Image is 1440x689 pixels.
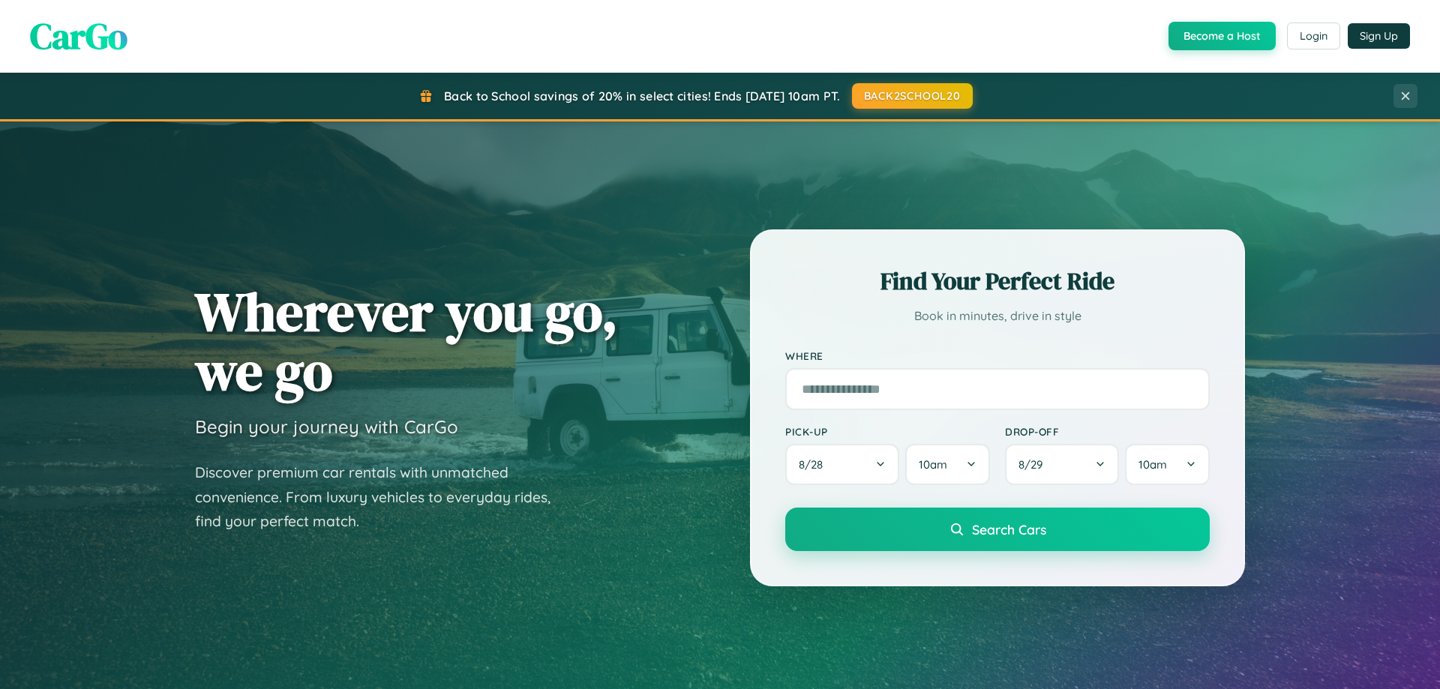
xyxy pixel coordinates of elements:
button: Sign Up [1348,23,1410,49]
button: 10am [905,444,990,485]
span: 10am [1138,457,1167,472]
button: Login [1287,22,1340,49]
h2: Find Your Perfect Ride [785,265,1210,298]
button: 8/28 [785,444,899,485]
button: 8/29 [1005,444,1119,485]
button: BACK2SCHOOL20 [852,83,973,109]
span: 8 / 28 [799,457,830,472]
span: 8 / 29 [1018,457,1050,472]
p: Book in minutes, drive in style [785,305,1210,327]
button: Become a Host [1168,22,1276,50]
label: Where [785,349,1210,362]
button: 10am [1125,444,1210,485]
span: Search Cars [972,521,1046,538]
span: Back to School savings of 20% in select cities! Ends [DATE] 10am PT. [444,88,840,103]
span: CarGo [30,11,127,61]
span: 10am [919,457,947,472]
p: Discover premium car rentals with unmatched convenience. From luxury vehicles to everyday rides, ... [195,460,570,534]
h3: Begin your journey with CarGo [195,415,458,438]
button: Search Cars [785,508,1210,551]
label: Drop-off [1005,425,1210,438]
label: Pick-up [785,425,990,438]
h1: Wherever you go, we go [195,282,618,400]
